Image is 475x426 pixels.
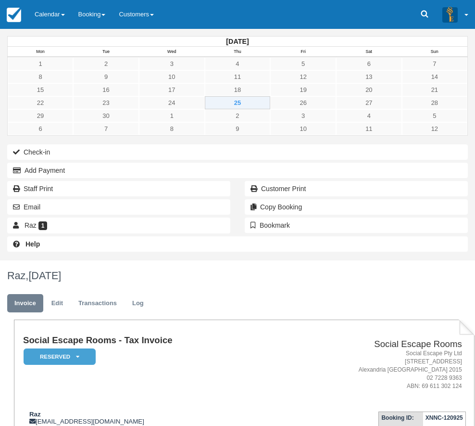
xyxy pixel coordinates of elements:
[7,294,43,313] a: Invoice
[245,181,468,196] a: Customer Print
[44,294,70,313] a: Edit
[38,221,48,230] span: 1
[73,122,139,135] a: 7
[7,181,230,196] a: Staff Print
[29,411,41,418] strong: Raz
[402,47,468,57] th: Sun
[336,70,402,83] a: 13
[336,96,402,109] a: 27
[139,83,205,96] a: 17
[8,122,73,135] a: 6
[8,70,73,83] a: 8
[402,83,467,96] a: 21
[402,57,467,70] a: 7
[73,83,139,96] a: 16
[139,122,205,135] a: 8
[205,83,271,96] a: 18
[125,294,151,313] a: Log
[205,57,271,70] a: 4
[270,47,336,57] th: Fri
[281,349,462,391] address: Social Escape Pty Ltd [STREET_ADDRESS] Alexandria [GEOGRAPHIC_DATA] 2015 02 7228 9363 ABN: 69 611...
[336,83,402,96] a: 20
[270,57,336,70] a: 5
[7,270,468,282] h1: Raz,
[270,83,336,96] a: 19
[23,348,92,366] a: Reserved
[245,199,468,215] button: Copy Booking
[25,240,40,248] b: Help
[24,349,96,365] em: Reserved
[205,47,271,57] th: Thu
[205,96,271,109] a: 25
[205,109,271,122] a: 2
[402,122,467,135] a: 12
[245,218,468,233] button: Bookmark
[270,70,336,83] a: 12
[73,57,139,70] a: 2
[281,339,462,349] h2: Social Escape Rooms
[336,47,402,57] th: Sat
[7,163,468,178] button: Add Payment
[73,70,139,83] a: 9
[205,122,271,135] a: 9
[442,7,458,22] img: A3
[7,218,230,233] a: Raz 1
[23,336,277,346] h1: Social Escape Rooms - Tax Invoice
[205,70,271,83] a: 11
[226,38,249,45] strong: [DATE]
[139,57,205,70] a: 3
[139,109,205,122] a: 1
[402,96,467,109] a: 28
[336,109,402,122] a: 4
[8,109,73,122] a: 29
[8,57,73,70] a: 1
[73,109,139,122] a: 30
[270,122,336,135] a: 10
[8,96,73,109] a: 22
[7,144,468,160] button: Check-in
[8,83,73,96] a: 15
[270,96,336,109] a: 26
[8,47,74,57] th: Mon
[7,8,21,22] img: checkfront-main-nav-mini-logo.png
[425,414,463,421] strong: XNNC-120925
[336,57,402,70] a: 6
[73,96,139,109] a: 23
[28,270,61,282] span: [DATE]
[270,109,336,122] a: 3
[25,221,37,229] span: Raz
[7,236,468,252] a: Help
[139,70,205,83] a: 10
[139,47,205,57] th: Wed
[139,96,205,109] a: 24
[71,294,124,313] a: Transactions
[402,70,467,83] a: 14
[73,47,139,57] th: Tue
[7,199,230,215] button: Email
[336,122,402,135] a: 11
[379,412,423,424] th: Booking ID:
[402,109,467,122] a: 5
